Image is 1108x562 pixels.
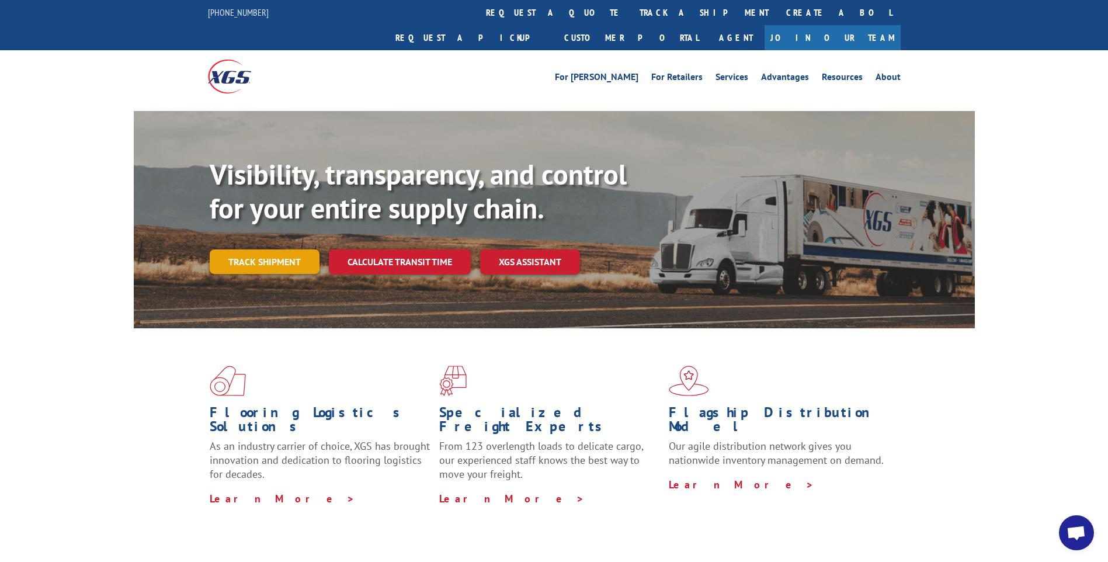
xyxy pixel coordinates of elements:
a: Request a pickup [387,25,555,50]
img: xgs-icon-total-supply-chain-intelligence-red [210,366,246,396]
span: As an industry carrier of choice, XGS has brought innovation and dedication to flooring logistics... [210,439,430,481]
a: Advantages [761,72,809,85]
a: XGS ASSISTANT [480,249,580,275]
a: Agent [707,25,765,50]
b: Visibility, transparency, and control for your entire supply chain. [210,156,627,226]
a: For Retailers [651,72,703,85]
h1: Flagship Distribution Model [669,405,890,439]
span: Our agile distribution network gives you nationwide inventory management on demand. [669,439,884,467]
a: Track shipment [210,249,319,274]
img: xgs-icon-focused-on-flooring-red [439,366,467,396]
a: Calculate transit time [329,249,471,275]
div: Open chat [1059,515,1094,550]
a: About [876,72,901,85]
a: Learn More > [439,492,585,505]
a: [PHONE_NUMBER] [208,6,269,18]
p: From 123 overlength loads to delicate cargo, our experienced staff knows the best way to move you... [439,439,660,491]
h1: Specialized Freight Experts [439,405,660,439]
a: Resources [822,72,863,85]
a: Services [715,72,748,85]
h1: Flooring Logistics Solutions [210,405,430,439]
a: Join Our Team [765,25,901,50]
a: Learn More > [669,478,814,491]
a: For [PERSON_NAME] [555,72,638,85]
a: Customer Portal [555,25,707,50]
a: Learn More > [210,492,355,505]
img: xgs-icon-flagship-distribution-model-red [669,366,709,396]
